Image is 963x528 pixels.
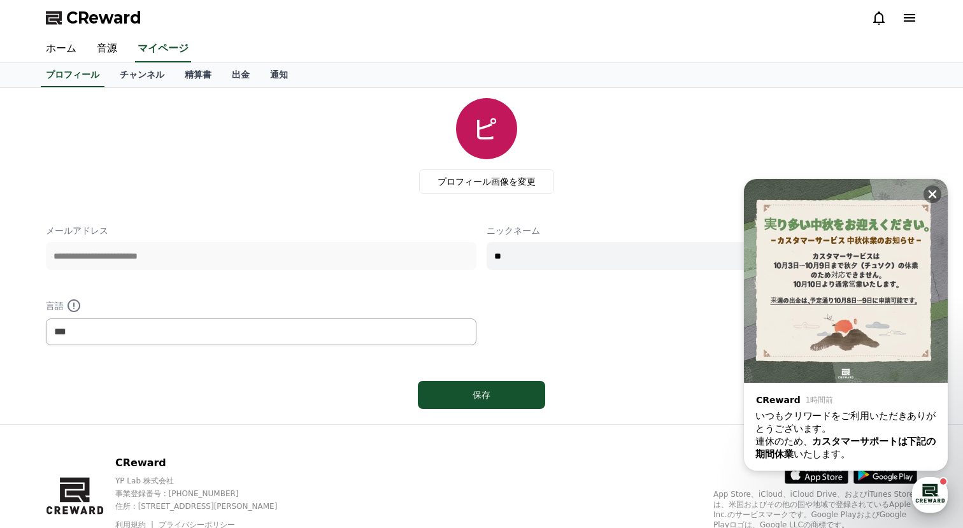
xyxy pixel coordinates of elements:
[115,501,299,511] p: 住所 : [STREET_ADDRESS][PERSON_NAME]
[418,381,545,409] button: 保存
[84,404,164,436] a: チャット
[87,36,127,62] a: 音源
[46,8,141,28] a: CReward
[46,298,476,313] p: 言語
[115,476,299,486] p: YP Lab 株式会社
[36,36,87,62] a: ホーム
[32,423,55,433] span: ホーム
[164,404,245,436] a: 設定
[115,489,299,499] p: 事業登録番号 : [PHONE_NUMBER]
[260,63,298,87] a: 通知
[197,423,212,433] span: 設定
[222,63,260,87] a: 出金
[456,98,517,159] img: profile_image
[41,63,104,87] a: プロフィール
[487,224,917,237] p: ニックネーム
[175,63,222,87] a: 精算書
[443,389,520,401] div: 保存
[419,169,554,194] label: プロフィール画像を変更
[109,424,139,434] span: チャット
[135,36,191,62] a: マイページ
[66,8,141,28] span: CReward
[115,455,299,471] p: CReward
[4,404,84,436] a: ホーム
[110,63,175,87] a: チャンネル
[46,224,476,237] p: メールアドレス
